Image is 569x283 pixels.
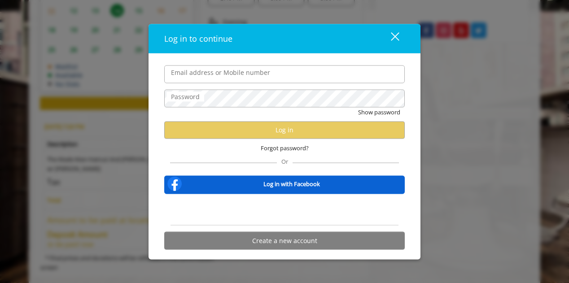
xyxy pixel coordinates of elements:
[166,67,275,77] label: Email address or Mobile number
[164,65,405,83] input: Email address or Mobile number
[164,89,405,107] input: Password
[358,107,400,117] button: Show password
[277,157,293,165] span: Or
[164,121,405,139] button: Log in
[235,200,334,220] iframe: Sign in with Google Button
[164,232,405,249] button: Create a new account
[261,143,309,152] span: Forgot password?
[166,91,204,101] label: Password
[263,179,320,189] b: Log in with Facebook
[374,29,405,48] button: close dialog
[166,175,184,193] img: facebook-logo
[164,33,232,44] span: Log in to continue
[381,32,398,45] div: close dialog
